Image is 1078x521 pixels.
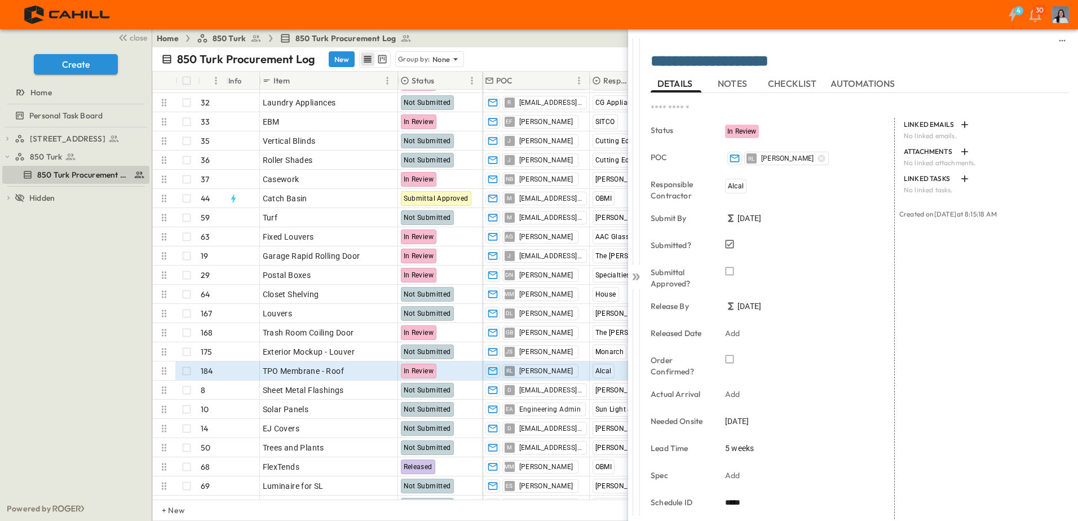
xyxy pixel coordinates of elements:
span: Submittal Approved [404,195,469,202]
p: 29 [201,270,210,281]
p: Submitted? [651,240,709,251]
span: MM [504,466,515,467]
span: 850 Turk [213,33,246,44]
span: In Review [404,367,434,375]
span: RL [748,158,754,159]
div: test [2,166,149,184]
div: # [198,72,226,90]
span: Expansion Joints [263,500,326,511]
p: No linked emails. [904,131,1062,140]
p: Spec [651,470,709,481]
button: Sort [515,74,528,87]
span: [PERSON_NAME] [519,482,573,491]
span: Exterior Mockup - Louver [263,346,355,357]
div: test [2,148,149,166]
span: Catch Basin [263,193,307,204]
p: Lead Time [651,443,709,454]
span: In Review [404,233,434,241]
p: POC [496,75,513,86]
span: [PERSON_NAME] [761,154,814,163]
span: Luminaire for SL [263,480,324,492]
h6: 4 [1017,6,1020,15]
p: Submittal Approved? [651,267,709,289]
span: FlexTends [263,461,300,473]
span: [DATE] [737,213,761,224]
p: No linked attachments. [904,158,1062,167]
span: Hidden [29,192,55,204]
span: D [507,428,511,429]
p: 33 [201,116,210,127]
p: + New [162,505,169,516]
span: CHECKLIST [768,78,819,89]
p: ATTACHMENTS [904,147,956,156]
button: Menu [381,74,394,87]
button: row view [361,52,374,66]
span: In Review [404,329,434,337]
p: Group by: [398,54,430,65]
p: No linked tasks. [904,186,1062,195]
p: 167 [201,308,213,319]
span: [PERSON_NAME] [519,175,573,184]
button: Create [34,54,118,74]
img: 4f72bfc4efa7236828875bac24094a5ddb05241e32d018417354e964050affa1.png [14,3,122,27]
p: Release By [651,301,709,312]
span: Not Submitted [404,99,451,107]
span: [EMAIL_ADDRESS][DOMAIN_NAME] [519,98,582,107]
span: 850 Turk Procurement Log [37,169,129,180]
p: 14 [201,423,208,434]
span: Sheet Metal Flashings [263,385,344,396]
span: AG [505,236,514,237]
span: Not Submitted [404,482,451,490]
span: Not Submitted [404,405,451,413]
p: 59 [201,212,210,223]
p: Item [273,75,290,86]
p: 64 [201,289,210,300]
span: [PERSON_NAME] [519,328,573,337]
p: Submit By [651,213,709,224]
span: Laundry Appliances [263,97,336,108]
span: J [507,255,511,256]
p: LINKED TASKS [904,174,956,183]
span: [PERSON_NAME] [519,462,573,471]
span: close [130,32,147,43]
button: kanban view [375,52,389,66]
span: Released [404,463,432,471]
span: [PERSON_NAME] [519,136,573,145]
span: [PERSON_NAME] [519,367,573,376]
button: Sort [436,74,449,87]
p: 63 [201,231,210,242]
p: 32 [201,97,210,108]
p: POC [651,152,709,163]
p: Add [725,328,740,339]
p: 44 [201,193,210,204]
span: Solar Panels [263,404,309,415]
span: [EMAIL_ADDRESS][DOMAIN_NAME] [519,251,582,260]
p: Actual Arrival [651,388,709,400]
span: [STREET_ADDRESS] [30,133,105,144]
span: R [507,102,511,103]
span: [EMAIL_ADDRESS][DOMAIN_NAME] [519,194,582,203]
p: 35 [201,135,210,147]
span: Roller Shades [263,154,313,166]
span: M [507,217,512,218]
span: Not Submitted [404,310,451,317]
span: 850 Turk Procurement Log [295,33,396,44]
p: 10 [201,404,209,415]
span: [PERSON_NAME] [519,271,573,280]
span: [EMAIL_ADDRESS][DOMAIN_NAME] [519,213,582,222]
p: 175 [201,346,213,357]
p: 37 [201,174,209,185]
span: [EMAIL_ADDRESS][DOMAIN_NAME] [519,443,582,452]
div: Info [228,65,242,96]
p: 168 [201,327,213,338]
span: Not Submitted [404,156,451,164]
span: Garage Rapid Rolling Door [263,250,360,262]
span: 5 weeks [725,443,754,454]
nav: breadcrumbs [157,33,418,44]
div: table view [359,51,391,68]
span: Engineering Admin [519,405,581,414]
